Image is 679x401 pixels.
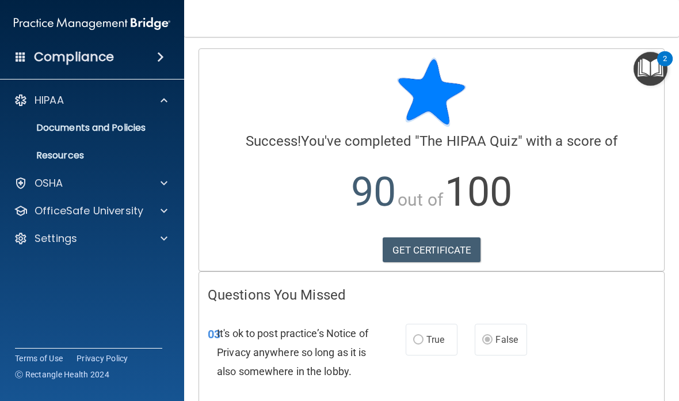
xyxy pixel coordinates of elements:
div: 2 [663,59,667,74]
span: 90 [351,168,396,215]
span: 100 [445,168,512,215]
span: Ⓒ Rectangle Health 2024 [15,369,109,380]
p: Documents and Policies [7,122,165,134]
p: OfficeSafe University [35,204,143,218]
h4: You've completed " " with a score of [208,134,655,149]
span: Success! [246,133,302,149]
h4: Questions You Missed [208,287,655,302]
h4: Compliance [34,49,114,65]
button: Open Resource Center, 2 new notifications [634,52,667,86]
p: HIPAA [35,93,64,107]
a: Terms of Use [15,353,63,364]
a: Privacy Policy [77,353,128,364]
iframe: Drift Widget Chat Controller [480,319,665,365]
span: The HIPAA Quiz [419,133,517,149]
p: OSHA [35,176,63,190]
input: True [413,336,424,345]
a: HIPAA [14,93,167,107]
p: Resources [7,150,165,161]
span: 03 [208,327,220,341]
a: OfficeSafe University [14,204,167,218]
img: PMB logo [14,12,170,35]
span: out of [398,190,443,210]
span: It's ok to post practice’s Notice of Privacy anywhere so long as it is also somewhere in the lobby. [217,327,368,377]
span: True [426,334,444,345]
a: Settings [14,232,167,245]
img: blue-star-rounded.9d042014.png [397,58,466,127]
a: OSHA [14,176,167,190]
a: GET CERTIFICATE [383,237,481,263]
p: Settings [35,232,77,245]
